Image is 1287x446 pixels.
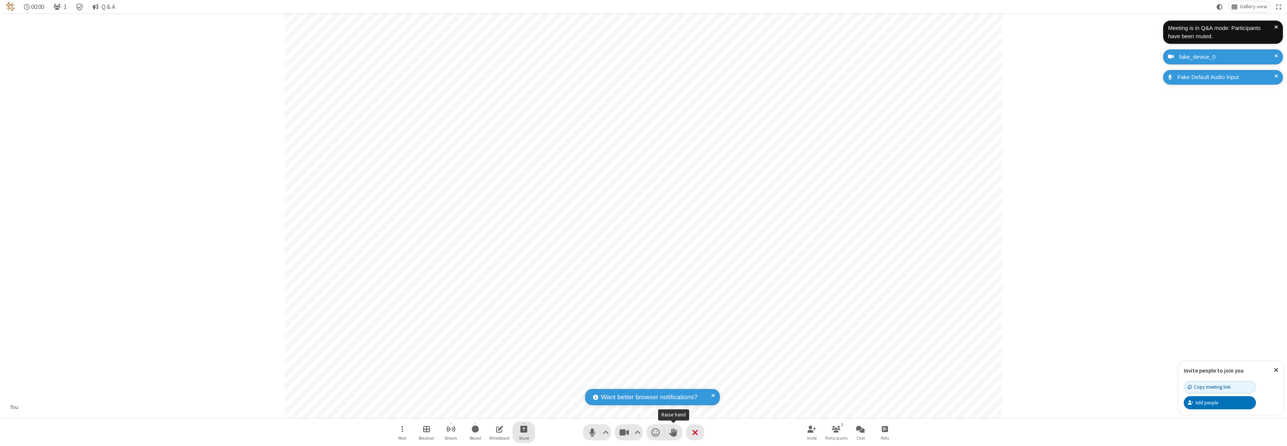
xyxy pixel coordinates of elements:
[1177,53,1277,61] div: fake_device_0
[664,424,682,440] button: Raise hand
[686,424,704,440] button: End or leave meeting
[807,436,817,440] span: Invite
[101,3,115,10] span: Q & A
[6,2,15,11] img: QA Selenium DO NOT DELETE OR CHANGE
[488,422,511,443] button: Open shared whiteboard
[89,1,118,12] button: Q & A
[849,422,872,443] button: Open chat
[398,436,406,440] span: More
[391,422,413,443] button: Open menu
[1168,24,1274,41] div: Meeting is in Q&A mode: Participants have been muted.
[1273,1,1284,12] button: Fullscreen
[415,422,438,443] button: Manage Breakout Rooms
[489,436,510,440] span: Whiteboard
[1188,383,1231,391] div: Copy meeting link
[513,422,535,443] button: Start sharing
[1214,1,1226,12] button: Using system theme
[444,436,457,440] span: Stream
[1184,367,1244,374] label: Invite people to join you
[881,436,889,440] span: Polls
[64,3,67,10] span: 1
[874,422,896,443] button: Open poll
[1184,381,1256,394] button: Copy meeting link
[21,1,48,12] div: Timer
[825,436,847,440] span: Participants
[601,392,697,402] span: Want better browser notifications?
[1228,1,1270,12] button: Change layout
[470,436,481,440] span: Record
[419,436,434,440] span: Breakout
[464,422,486,443] button: Start recording
[1184,396,1256,409] button: Add people
[856,436,865,440] span: Chat
[31,3,44,10] span: 00:00
[583,424,611,440] button: Mute (⌘+Shift+A)
[440,422,462,443] button: Start streaming
[801,422,823,443] button: Invite participants (⌘+Shift+I)
[601,424,611,440] button: Audio settings
[50,1,70,12] button: Open participant list
[519,436,529,440] span: Share
[1240,4,1267,10] span: Gallery view
[615,424,643,440] button: Stop video (⌘+Shift+V)
[646,424,664,440] button: Send a reaction
[633,424,643,440] button: Video setting
[73,1,87,12] div: Meeting details Encryption enabled
[1268,361,1284,379] button: Close popover
[825,422,847,443] button: Open participant list
[1175,73,1277,82] div: Fake Default Audio Input
[7,403,21,412] div: You
[839,421,846,428] div: 1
